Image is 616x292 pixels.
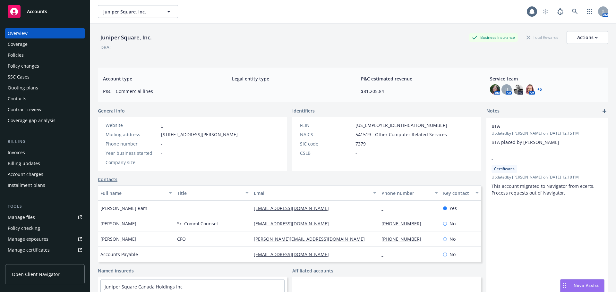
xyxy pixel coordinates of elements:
a: Manage certificates [5,245,85,255]
span: [PERSON_NAME] [100,220,136,227]
img: photo [525,84,535,95]
span: P&C - Commercial lines [103,88,216,95]
div: Account charges [8,169,43,179]
div: Title [177,190,242,196]
div: Key contact [443,190,472,196]
span: $81,205.84 [361,88,474,95]
a: Manage files [5,212,85,222]
span: - [177,251,179,258]
span: [PERSON_NAME] [100,236,136,242]
span: This account migrated to Navigator from ecerts. Process requests out of Navigator. [492,183,596,196]
div: Year business started [106,150,158,156]
a: SSC Cases [5,72,85,82]
span: Account type [103,75,216,82]
span: 541519 - Other Computer Related Services [355,131,447,138]
a: Policies [5,50,85,60]
a: [EMAIL_ADDRESS][DOMAIN_NAME] [254,221,334,227]
div: Billing [5,138,85,145]
button: Full name [98,185,175,201]
div: Billing updates [8,158,40,169]
a: Named insureds [98,267,134,274]
a: Coverage gap analysis [5,115,85,126]
a: Policy checking [5,223,85,233]
a: Policy changes [5,61,85,71]
a: Contract review [5,104,85,115]
a: Manage claims [5,256,85,266]
span: - [161,159,163,166]
div: Email [254,190,369,196]
div: Contacts [8,94,26,104]
a: - [161,122,163,128]
span: BTA placed by [PERSON_NAME] [492,139,559,145]
img: photo [490,84,500,95]
div: Invoices [8,147,25,158]
span: Nova Assist [574,283,599,288]
span: Accounts Payable [100,251,138,258]
a: Juniper Square Canada Holdings Inc [105,284,183,290]
div: Mailing address [106,131,158,138]
div: CSLB [300,150,353,156]
a: Overview [5,28,85,38]
div: -CertificatesUpdatedby [PERSON_NAME] on [DATE] 12:10 PMThis account migrated to Navigator from ec... [486,151,608,201]
span: No [449,220,456,227]
a: [PHONE_NUMBER] [381,236,426,242]
div: Total Rewards [523,33,561,41]
div: NAICS [300,131,353,138]
a: Quoting plans [5,83,85,93]
div: FEIN [300,122,353,129]
div: Juniper Square, Inc. [98,33,154,42]
a: Switch app [583,5,596,18]
button: Actions [567,31,608,44]
span: - [161,150,163,156]
div: Policies [8,50,24,60]
a: - [381,205,388,211]
a: Billing updates [5,158,85,169]
a: Affiliated accounts [292,267,333,274]
span: P&C estimated revenue [361,75,474,82]
div: Manage exposures [8,234,48,244]
span: [PERSON_NAME] Ram [100,205,147,212]
span: JJ [505,86,508,93]
a: [EMAIL_ADDRESS][DOMAIN_NAME] [254,205,334,211]
div: Coverage [8,39,28,49]
a: [PERSON_NAME][EMAIL_ADDRESS][DOMAIN_NAME] [254,236,370,242]
a: Contacts [5,94,85,104]
span: Updated by [PERSON_NAME] on [DATE] 12:10 PM [492,174,603,180]
span: No [449,236,456,242]
div: Overview [8,28,28,38]
span: 7379 [355,140,366,147]
div: Policy checking [8,223,40,233]
span: BTA [492,123,586,129]
button: Email [251,185,379,201]
a: [PHONE_NUMBER] [381,221,426,227]
span: [US_EMPLOYER_IDENTIFICATION_NUMBER] [355,122,447,129]
a: [EMAIL_ADDRESS][DOMAIN_NAME] [254,251,334,257]
a: add [601,107,608,115]
a: Coverage [5,39,85,49]
span: Juniper Square, Inc. [103,8,159,15]
a: - [381,251,388,257]
button: Key contact [441,185,481,201]
a: Installment plans [5,180,85,190]
div: Installment plans [8,180,45,190]
div: Phone number [106,140,158,147]
div: Actions [577,31,598,44]
span: - [177,205,179,212]
span: CFO [177,236,186,242]
a: +5 [537,88,542,91]
div: BTAUpdatedby [PERSON_NAME] on [DATE] 12:15 PMBTA placed by [PERSON_NAME] [486,118,608,151]
a: Manage exposures [5,234,85,244]
div: Coverage gap analysis [8,115,56,126]
div: Manage files [8,212,35,222]
span: - [355,150,357,156]
span: - [161,140,163,147]
button: Phone number [379,185,440,201]
button: Title [175,185,251,201]
a: Search [569,5,581,18]
img: photo [513,84,523,95]
a: Account charges [5,169,85,179]
span: Identifiers [292,107,315,114]
span: No [449,251,456,258]
span: Notes [486,107,500,115]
